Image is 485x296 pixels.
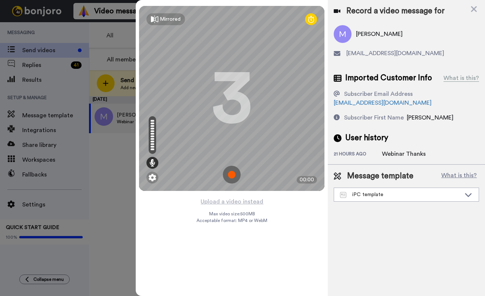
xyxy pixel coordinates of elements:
[382,149,426,158] div: Webinar Thanks
[344,113,404,122] div: Subscriber First Name
[340,192,346,198] img: Message-temps.svg
[209,211,255,217] span: Max video size: 500 MB
[346,49,444,58] span: [EMAIL_ADDRESS][DOMAIN_NAME]
[344,90,413,98] div: Subscriber Email Address
[340,191,461,198] div: iPC template
[439,171,479,182] button: What is this?
[347,171,413,182] span: Message template
[197,218,267,223] span: Acceptable format: MP4 or WebM
[345,132,388,144] span: User history
[297,176,317,184] div: 00:00
[149,174,156,181] img: ic_gear.svg
[407,115,453,121] span: [PERSON_NAME]
[211,71,252,126] div: 3
[334,100,432,106] a: [EMAIL_ADDRESS][DOMAIN_NAME]
[334,151,382,158] div: 21 hours ago
[443,74,479,83] div: What is this?
[223,166,241,184] img: ic_record_start.svg
[198,197,265,206] button: Upload a video instead
[345,73,432,84] span: Imported Customer Info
